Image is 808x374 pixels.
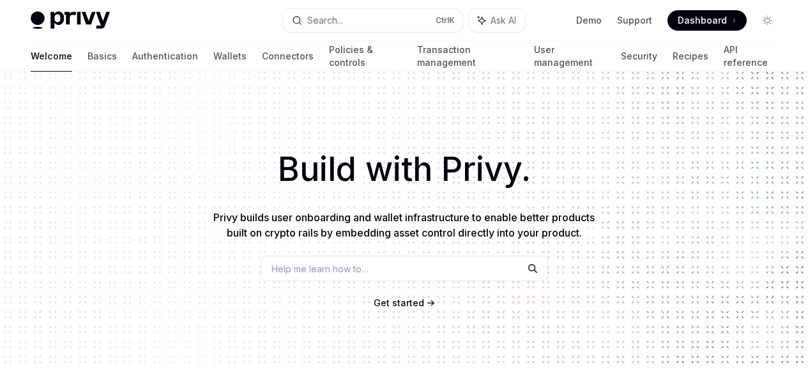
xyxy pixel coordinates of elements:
[673,41,708,72] a: Recipes
[213,211,595,239] span: Privy builds user onboarding and wallet infrastructure to enable better products built on crypto ...
[329,41,402,72] a: Policies & controls
[678,14,727,27] span: Dashboard
[617,14,652,27] a: Support
[724,41,777,72] a: API reference
[469,9,525,32] button: Ask AI
[436,15,455,26] span: Ctrl K
[132,41,198,72] a: Authentication
[491,14,516,27] span: Ask AI
[621,41,657,72] a: Security
[307,13,343,28] div: Search...
[20,144,788,194] h1: Build with Privy.
[31,41,72,72] a: Welcome
[374,297,424,308] span: Get started
[374,297,424,309] a: Get started
[667,10,747,31] a: Dashboard
[757,10,777,31] button: Toggle dark mode
[271,262,369,276] span: Help me learn how to…
[576,14,602,27] a: Demo
[88,41,117,72] a: Basics
[534,41,606,72] a: User management
[417,41,518,72] a: Transaction management
[31,12,110,29] img: light logo
[283,9,462,32] button: Search...CtrlK
[262,41,314,72] a: Connectors
[213,41,247,72] a: Wallets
